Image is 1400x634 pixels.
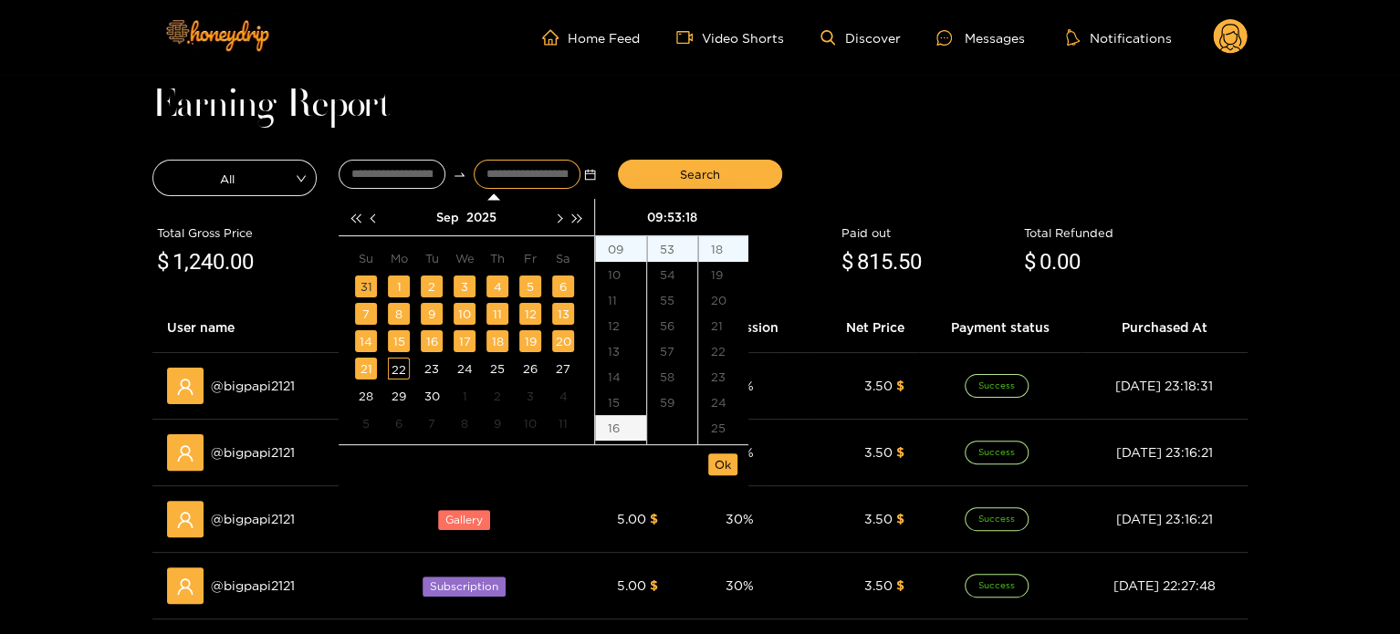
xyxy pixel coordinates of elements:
span: 30 % [726,578,754,592]
div: 18 [486,330,508,352]
th: Th [481,244,514,273]
div: 15 [388,330,410,352]
div: 20 [552,330,574,352]
td: 2025-09-15 [382,327,415,355]
div: 29 [388,385,410,407]
div: 59 [647,390,697,415]
div: 17 [595,441,646,466]
div: 25 [486,358,508,379]
span: user [176,511,194,529]
div: 10 [519,412,541,434]
td: 2025-09-22 [382,355,415,382]
td: 2025-10-05 [350,410,382,437]
span: $ [650,578,658,592]
div: 09:53:18 [602,199,741,235]
div: 9 [486,412,508,434]
td: 2025-10-04 [547,382,580,410]
div: 12 [519,303,541,325]
th: Tu [415,244,448,273]
td: 2025-09-26 [514,355,547,382]
div: 53 [647,236,697,262]
span: Success [965,374,1029,398]
span: 1,240 [172,249,225,275]
td: 2025-09-08 [382,300,415,327]
span: 3.50 [864,578,893,592]
a: Video Shorts [676,29,784,46]
span: $ [841,245,853,280]
div: 7 [355,303,377,325]
td: 2025-10-10 [514,410,547,437]
span: Gallery [438,510,490,530]
td: 2025-10-11 [547,410,580,437]
td: 2025-09-14 [350,327,382,355]
div: 26 [519,358,541,379]
div: 2 [486,385,508,407]
td: 2025-09-19 [514,327,547,355]
td: 2025-09-18 [481,327,514,355]
td: 2025-09-17 [448,327,481,355]
div: 17 [454,330,475,352]
div: 22 [388,358,410,379]
div: 6 [552,275,574,297]
button: Notifications [1060,28,1176,47]
div: 57 [647,338,697,364]
div: 18 [698,236,748,262]
th: Sa [547,244,580,273]
div: Paid out [841,223,1015,242]
td: 2025-09-25 [481,355,514,382]
div: 9 [421,303,443,325]
td: 2025-09-07 [350,300,382,327]
a: Discover [820,30,900,46]
div: 23 [698,364,748,390]
div: 16 [421,330,443,352]
div: 31 [355,275,377,297]
td: 2025-09-09 [415,300,448,327]
td: 2025-09-20 [547,327,580,355]
span: swap-right [453,168,466,182]
div: 8 [454,412,475,434]
div: 12 [595,313,646,338]
span: home [542,29,568,46]
td: 2025-09-27 [547,355,580,382]
span: [DATE] 22:27:48 [1113,578,1216,592]
div: 8 [388,303,410,325]
div: 19 [698,262,748,287]
div: 14 [355,330,377,352]
div: 1 [388,275,410,297]
div: 24 [698,390,748,415]
span: 5.00 [617,578,646,592]
span: $ [1024,245,1036,280]
span: @ bigpapi2121 [211,376,295,396]
div: 30 [421,385,443,407]
div: 16 [595,415,646,441]
span: 30 % [726,512,754,525]
div: 6 [388,412,410,434]
div: Messages [936,27,1024,48]
td: 2025-10-08 [448,410,481,437]
td: 2025-10-07 [415,410,448,437]
span: 815 [857,249,893,275]
div: 25 [698,415,748,441]
th: User name [152,303,392,353]
div: 58 [647,364,697,390]
td: 2025-09-23 [415,355,448,382]
div: Total Refunded [1024,223,1243,242]
div: 27 [552,358,574,379]
span: .00 [1051,249,1081,275]
div: 55 [647,287,697,313]
span: $ [157,245,169,280]
div: Total Gross Price [157,223,376,242]
div: 13 [552,303,574,325]
span: to [453,168,466,182]
td: 2025-09-29 [382,382,415,410]
button: Search [618,160,782,189]
div: 54 [647,262,697,287]
span: 0 [1040,249,1051,275]
a: Home Feed [542,29,640,46]
span: Search [680,165,720,183]
th: We [448,244,481,273]
button: Sep [436,199,459,235]
div: 5 [355,412,377,434]
div: 19 [519,330,541,352]
span: .00 [225,249,254,275]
